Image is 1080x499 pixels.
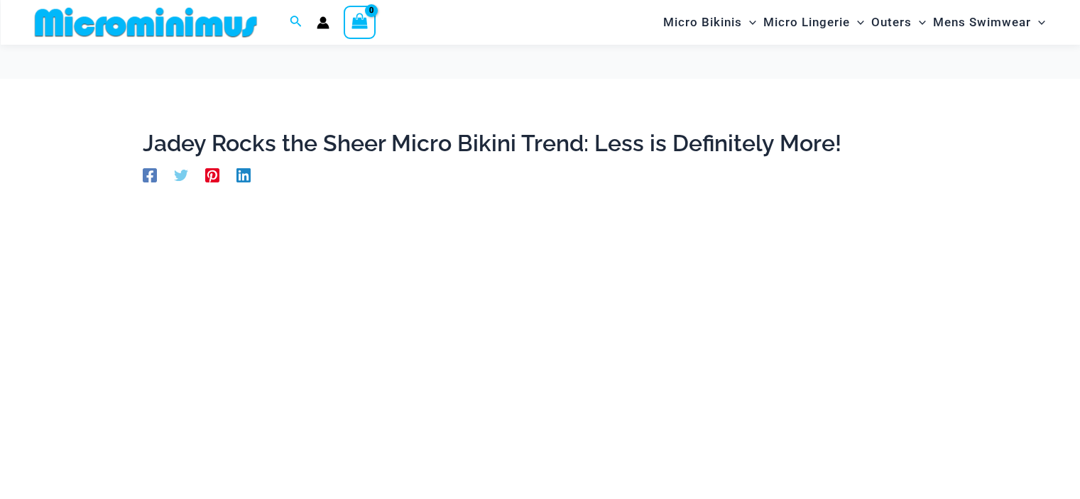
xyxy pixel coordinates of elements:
[868,4,929,40] a: OutersMenu ToggleMenu Toggle
[205,167,219,182] a: Pinterest
[143,130,938,157] h1: Jadey Rocks the Sheer Micro Bikini Trend: Less is Definitely More!
[760,4,868,40] a: Micro LingerieMenu ToggleMenu Toggle
[658,2,1052,43] nav: Site Navigation
[29,6,263,38] img: MM SHOP LOGO FLAT
[742,4,756,40] span: Menu Toggle
[933,4,1031,40] span: Mens Swimwear
[317,16,329,29] a: Account icon link
[929,4,1049,40] a: Mens SwimwearMenu ToggleMenu Toggle
[236,167,251,182] a: Linkedin
[763,4,850,40] span: Micro Lingerie
[850,4,864,40] span: Menu Toggle
[290,13,302,31] a: Search icon link
[660,4,760,40] a: Micro BikinisMenu ToggleMenu Toggle
[143,167,157,182] a: Facebook
[174,167,188,182] a: Twitter
[871,4,912,40] span: Outers
[344,6,376,38] a: View Shopping Cart, empty
[663,4,742,40] span: Micro Bikinis
[912,4,926,40] span: Menu Toggle
[1031,4,1045,40] span: Menu Toggle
